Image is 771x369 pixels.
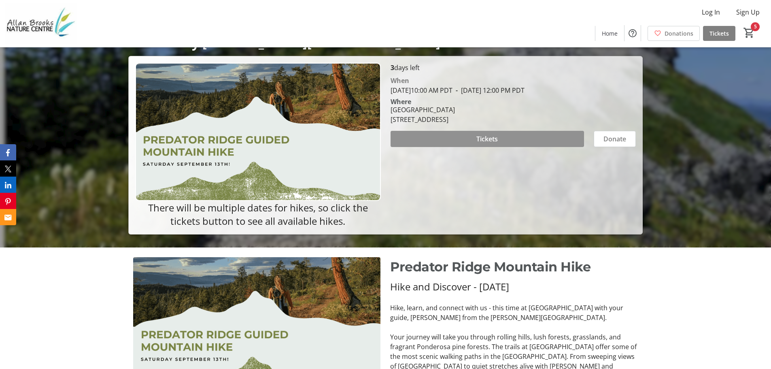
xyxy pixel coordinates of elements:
span: Sign Up [736,7,760,17]
button: Donate [594,131,636,147]
button: Sign Up [730,6,766,19]
button: Tickets [391,131,584,147]
span: Donations [665,29,693,38]
span: - [452,86,461,95]
div: [GEOGRAPHIC_DATA] [391,105,455,115]
span: Home [602,29,618,38]
span: 3 [391,63,394,72]
p: Guided by [PERSON_NAME][GEOGRAPHIC_DATA] [135,35,636,49]
button: Log In [695,6,726,19]
p: days left [391,63,636,73]
div: Where [391,98,411,105]
span: Tickets [709,29,729,38]
span: Tickets [476,134,498,144]
span: Log In [702,7,720,17]
p: Predator Ridge Mountain Hike [390,257,637,277]
img: Allan Brooks Nature Centre's Logo [5,3,77,44]
div: [STREET_ADDRESS] [391,115,455,124]
span: Hike and Discover - [DATE] [390,280,509,293]
a: Donations [648,26,700,41]
p: Hike, learn, and connect with us - this time at [GEOGRAPHIC_DATA] with your guide, [PERSON_NAME] ... [390,303,637,322]
a: Home [595,26,624,41]
div: When [391,76,409,85]
img: Campaign CTA Media Photo [135,63,380,201]
span: Donate [603,134,626,144]
span: [DATE] 12:00 PM PDT [452,86,525,95]
span: There will be multiple dates for hikes, so click the tickets button to see all available hikes. [148,201,368,228]
a: Tickets [703,26,735,41]
button: Cart [742,26,756,40]
span: [DATE] 10:00 AM PDT [391,86,452,95]
button: Help [624,25,641,41]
